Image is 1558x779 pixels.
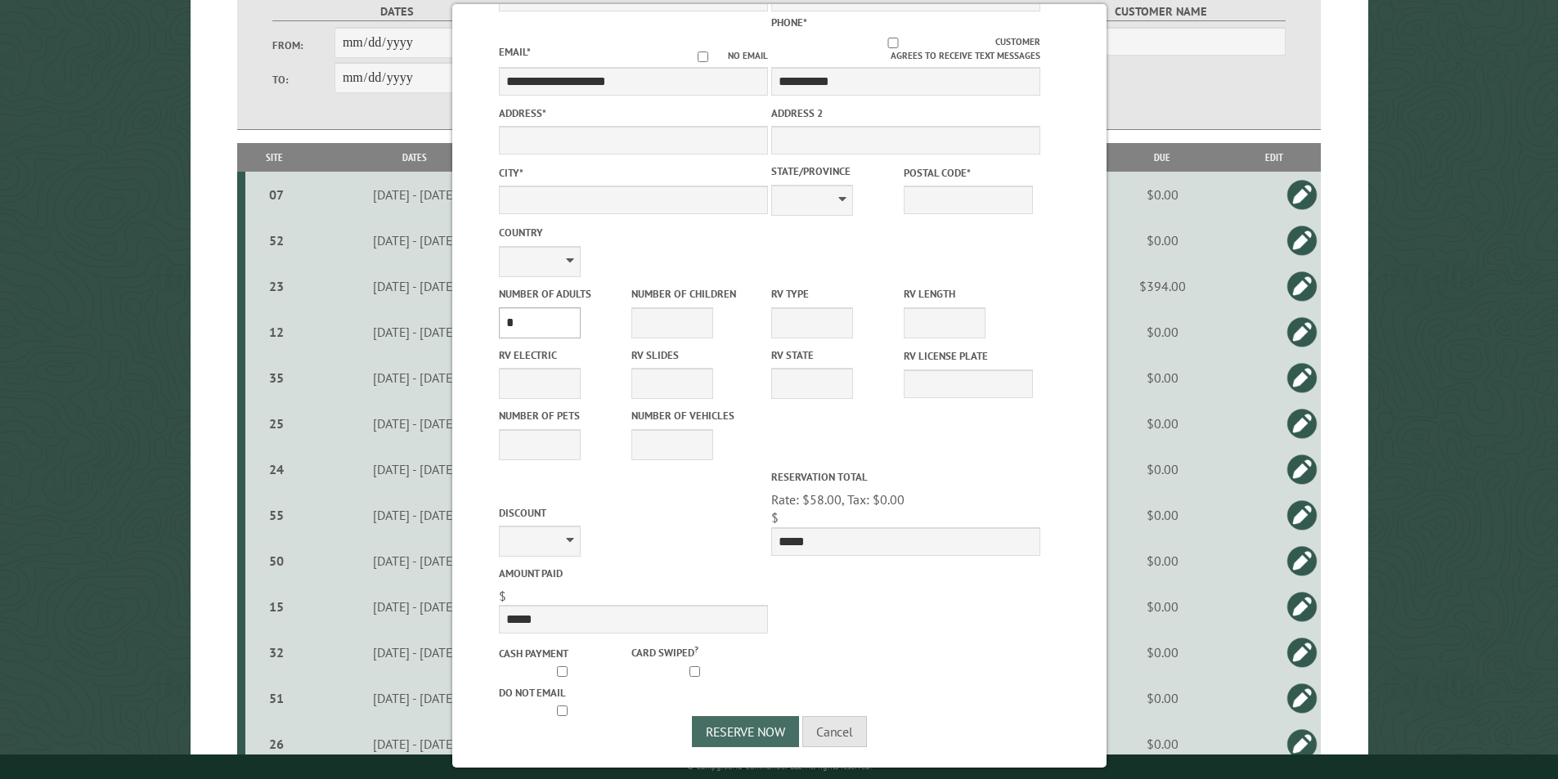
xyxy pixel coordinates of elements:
[272,38,334,53] label: From:
[307,324,522,340] div: [DATE] - [DATE]
[307,186,522,203] div: [DATE] - [DATE]
[771,16,807,29] label: Phone
[631,286,761,302] label: Number of Children
[1098,721,1227,768] td: $0.00
[1098,401,1227,446] td: $0.00
[1036,2,1286,21] label: Customer Name
[272,2,522,21] label: Dates
[1098,584,1227,629] td: $0.00
[307,369,522,386] div: [DATE] - [DATE]
[499,165,768,181] label: City
[252,232,302,248] div: 52
[1098,263,1227,309] td: $394.00
[307,598,522,615] div: [DATE] - [DATE]
[1227,143,1321,172] th: Edit
[631,408,761,423] label: Number of Vehicles
[771,35,1040,63] label: Customer agrees to receive text messages
[499,408,628,423] label: Number of Pets
[307,690,522,706] div: [DATE] - [DATE]
[499,566,768,581] label: Amount paid
[678,49,768,63] label: No email
[1098,172,1227,217] td: $0.00
[499,505,768,521] label: Discount
[771,491,905,508] span: Rate: $58.00, Tax: $0.00
[307,507,522,523] div: [DATE] - [DATE]
[687,761,872,772] small: © Campground Commander LLC. All rights reserved.
[252,644,302,660] div: 32
[304,143,524,172] th: Dates
[252,507,302,523] div: 55
[692,716,799,747] button: Reserve Now
[790,38,995,48] input: Customer agrees to receive text messages
[252,690,302,706] div: 51
[1098,492,1227,538] td: $0.00
[499,347,628,363] label: RV Electric
[1098,355,1227,401] td: $0.00
[252,553,302,569] div: 50
[1098,675,1227,721] td: $0.00
[771,509,779,526] span: $
[904,165,1033,181] label: Postal Code
[802,716,867,747] button: Cancel
[307,278,522,294] div: [DATE] - [DATE]
[499,286,628,302] label: Number of Adults
[307,553,522,569] div: [DATE] - [DATE]
[499,45,531,59] label: Email
[252,186,302,203] div: 07
[245,143,305,172] th: Site
[307,415,522,432] div: [DATE] - [DATE]
[631,642,761,660] label: Card swiped
[527,2,776,21] label: Site Number
[252,461,302,477] div: 24
[307,736,522,752] div: [DATE] - [DATE]
[1098,629,1227,675] td: $0.00
[307,461,522,477] div: [DATE] - [DATE]
[771,347,900,363] label: RV State
[252,415,302,432] div: 25
[1098,309,1227,355] td: $0.00
[252,369,302,386] div: 35
[771,163,900,179] label: State/Province
[1098,446,1227,492] td: $0.00
[904,348,1033,364] label: RV License Plate
[678,51,728,62] input: No email
[252,736,302,752] div: 26
[272,72,334,87] label: To:
[1098,217,1227,263] td: $0.00
[782,2,1031,21] label: Include Cancelled Reservations
[252,278,302,294] div: 23
[499,105,768,121] label: Address
[499,588,506,604] span: $
[307,644,522,660] div: [DATE] - [DATE]
[307,232,522,248] div: [DATE] - [DATE]
[252,324,302,340] div: 12
[631,347,761,363] label: RV Slides
[1098,538,1227,584] td: $0.00
[771,105,1040,121] label: Address 2
[694,643,698,655] a: ?
[252,598,302,615] div: 15
[499,225,768,240] label: Country
[771,286,900,302] label: RV Type
[904,286,1033,302] label: RV Length
[499,646,628,661] label: Cash payment
[499,685,628,701] label: Do not email
[1098,143,1227,172] th: Due
[771,469,1040,485] label: Reservation Total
